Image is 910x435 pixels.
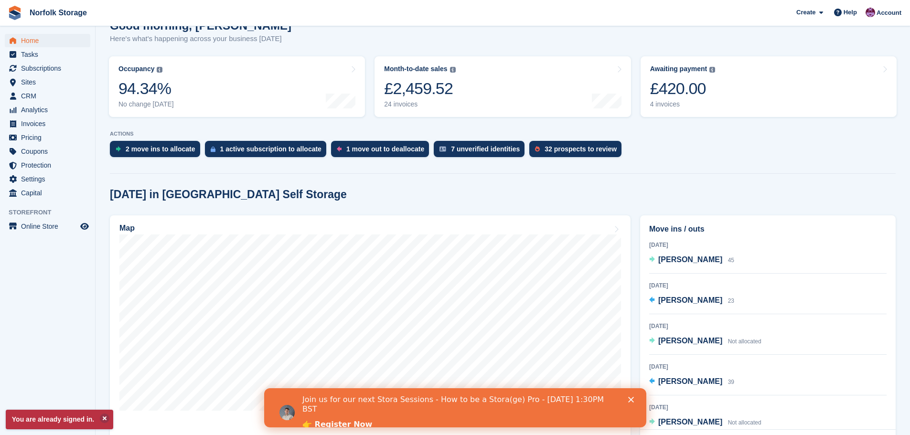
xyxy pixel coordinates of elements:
[26,5,91,21] a: Norfolk Storage
[21,34,78,47] span: Home
[118,65,154,73] div: Occupancy
[21,186,78,200] span: Capital
[264,388,646,427] iframe: Intercom live chat banner
[529,141,626,162] a: 32 prospects to review
[5,220,90,233] a: menu
[110,131,896,137] p: ACTIONS
[5,117,90,130] a: menu
[109,56,365,117] a: Occupancy 94.34% No change [DATE]
[796,8,815,17] span: Create
[8,6,22,20] img: stora-icon-8386f47178a22dfd0bd8f6a31ec36ba5ce8667c1dd55bd0f319d3a0aa187defe.svg
[649,281,887,290] div: [DATE]
[649,322,887,330] div: [DATE]
[649,335,761,348] a: [PERSON_NAME] Not allocated
[21,117,78,130] span: Invoices
[5,48,90,61] a: menu
[5,186,90,200] a: menu
[650,65,707,73] div: Awaiting payment
[649,376,734,388] a: [PERSON_NAME] 39
[21,103,78,117] span: Analytics
[384,79,455,98] div: £2,459.52
[728,379,734,385] span: 39
[331,141,434,162] a: 1 move out to deallocate
[118,100,174,108] div: No change [DATE]
[110,33,291,44] p: Here's what's happening across your business [DATE]
[364,9,374,14] div: Close
[434,141,529,162] a: 7 unverified identities
[877,8,901,18] span: Account
[649,403,887,412] div: [DATE]
[439,146,446,152] img: verify_identity-adf6edd0f0f0b5bbfe63781bf79b02c33cf7c696d77639b501bdc392416b5a36.svg
[649,362,887,371] div: [DATE]
[866,8,875,17] img: Jenny Leaver
[384,100,455,108] div: 24 invoices
[545,145,617,153] div: 32 prospects to review
[21,89,78,103] span: CRM
[728,419,761,426] span: Not allocated
[649,223,887,235] h2: Move ins / outs
[658,255,722,264] span: [PERSON_NAME]
[21,172,78,186] span: Settings
[658,337,722,345] span: [PERSON_NAME]
[119,224,135,233] h2: Map
[5,145,90,158] a: menu
[5,172,90,186] a: menu
[346,145,424,153] div: 1 move out to deallocate
[450,67,456,73] img: icon-info-grey-7440780725fd019a000dd9b08b2336e03edf1995a4989e88bcd33f0948082b44.svg
[118,79,174,98] div: 94.34%
[658,377,722,385] span: [PERSON_NAME]
[5,34,90,47] a: menu
[375,56,631,117] a: Month-to-date sales £2,459.52 24 invoices
[21,131,78,144] span: Pricing
[535,146,540,152] img: prospect-51fa495bee0391a8d652442698ab0144808aea92771e9ea1ae160a38d050c398.svg
[21,75,78,89] span: Sites
[844,8,857,17] span: Help
[205,141,331,162] a: 1 active subscription to allocate
[650,79,716,98] div: £420.00
[79,221,90,232] a: Preview store
[116,146,121,152] img: move_ins_to_allocate_icon-fdf77a2bb77ea45bf5b3d319d69a93e2d87916cf1d5bf7949dd705db3b84f3ca.svg
[728,297,734,304] span: 23
[110,141,205,162] a: 2 move ins to allocate
[38,32,108,42] a: 👉 Register Now
[5,75,90,89] a: menu
[21,62,78,75] span: Subscriptions
[649,295,734,307] a: [PERSON_NAME] 23
[649,241,887,249] div: [DATE]
[110,188,347,201] h2: [DATE] in [GEOGRAPHIC_DATA] Self Storage
[709,67,715,73] img: icon-info-grey-7440780725fd019a000dd9b08b2336e03edf1995a4989e88bcd33f0948082b44.svg
[5,62,90,75] a: menu
[220,145,321,153] div: 1 active subscription to allocate
[641,56,897,117] a: Awaiting payment £420.00 4 invoices
[649,254,734,266] a: [PERSON_NAME] 45
[728,257,734,264] span: 45
[650,100,716,108] div: 4 invoices
[157,67,162,73] img: icon-info-grey-7440780725fd019a000dd9b08b2336e03edf1995a4989e88bcd33f0948082b44.svg
[6,410,113,429] p: You are already signed in.
[21,159,78,172] span: Protection
[649,416,761,429] a: [PERSON_NAME] Not allocated
[728,338,761,345] span: Not allocated
[337,146,342,152] img: move_outs_to_deallocate_icon-f764333ba52eb49d3ac5e1228854f67142a1ed5810a6f6cc68b1a99e826820c5.svg
[5,131,90,144] a: menu
[126,145,195,153] div: 2 move ins to allocate
[21,220,78,233] span: Online Store
[658,296,722,304] span: [PERSON_NAME]
[211,146,215,152] img: active_subscription_to_allocate_icon-d502201f5373d7db506a760aba3b589e785aa758c864c3986d89f69b8ff3...
[384,65,447,73] div: Month-to-date sales
[21,145,78,158] span: Coupons
[9,208,95,217] span: Storefront
[658,418,722,426] span: [PERSON_NAME]
[21,48,78,61] span: Tasks
[5,159,90,172] a: menu
[5,103,90,117] a: menu
[451,145,520,153] div: 7 unverified identities
[5,89,90,103] a: menu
